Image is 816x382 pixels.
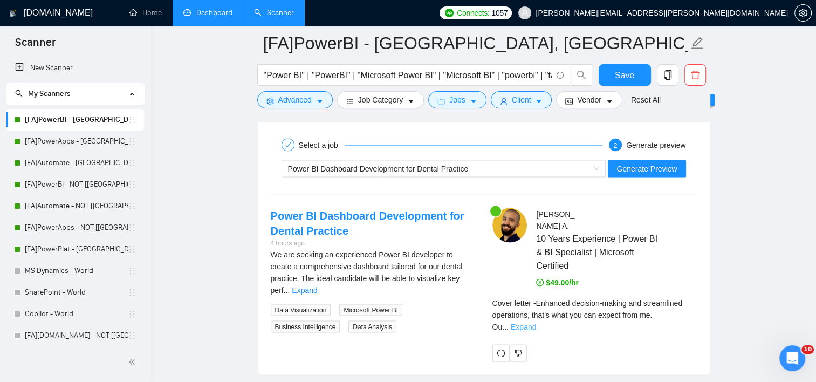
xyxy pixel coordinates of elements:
[128,159,136,167] span: holder
[128,288,136,297] span: holder
[25,152,128,174] a: [FA]Automate - [GEOGRAPHIC_DATA], [GEOGRAPHIC_DATA], [GEOGRAPHIC_DATA]
[500,97,508,105] span: user
[606,97,613,105] span: caret-down
[571,70,592,80] span: search
[536,232,664,272] span: 10 Years Experience | Power BI & BI Specialist | Microsoft Certified
[25,238,128,260] a: [FA]PowerPlat - [GEOGRAPHIC_DATA], [GEOGRAPHIC_DATA], [GEOGRAPHIC_DATA]
[492,208,527,243] img: c1zlvMqSrkmzVc7NA4ndqb8iVzXZFSOeow8FUDfjqAZWtEkfLPlTI_paiGKZaTzoQK
[128,310,136,318] span: holder
[536,279,544,286] span: dollar
[288,165,469,173] span: Power BI Dashboard Development for Dental Practice
[565,97,573,105] span: idcard
[6,260,144,282] li: MS Dynamics - World
[571,64,592,86] button: search
[502,323,509,331] span: ...
[254,8,294,17] a: searchScanner
[348,321,396,333] span: Data Analysis
[271,321,340,333] span: Business Intelligence
[337,91,424,108] button: barsJob Categorycaret-down
[128,137,136,146] span: holder
[6,303,144,325] li: Copilot - World
[263,30,688,57] input: Scanner name...
[608,160,685,178] button: Generate Preview
[266,97,274,105] span: setting
[657,70,678,80] span: copy
[292,286,317,295] a: Expand
[15,57,135,79] a: New Scanner
[25,325,128,346] a: [FA][DOMAIN_NAME] - NOT [[GEOGRAPHIC_DATA], CAN, [GEOGRAPHIC_DATA]] - No AI
[457,7,489,19] span: Connects:
[557,72,564,79] span: info-circle
[25,303,128,325] a: Copilot - World
[626,139,686,152] div: Generate preview
[264,69,552,82] input: Search Freelance Jobs...
[614,142,618,149] span: 2
[128,115,136,124] span: holder
[25,217,128,238] a: [FA]PowerApps - NOT [[GEOGRAPHIC_DATA], CAN, [GEOGRAPHIC_DATA]]
[535,97,543,105] span: caret-down
[794,9,812,17] a: setting
[616,163,677,175] span: Generate Preview
[129,8,162,17] a: homeHome
[299,139,345,152] div: Select a job
[437,97,445,105] span: folder
[183,8,232,17] a: dashboardDashboard
[684,64,706,86] button: delete
[25,282,128,303] a: SharePoint - World
[491,7,508,19] span: 1057
[271,304,331,316] span: Data Visualization
[631,94,661,106] a: Reset All
[685,70,705,80] span: delete
[25,109,128,131] a: [FA]PowerBI - [GEOGRAPHIC_DATA], [GEOGRAPHIC_DATA], [GEOGRAPHIC_DATA]
[493,349,509,358] span: redo
[445,9,454,17] img: upwork-logo.png
[6,109,144,131] li: [FA]PowerBI - US, CAN, EU
[339,304,402,316] span: Microsoft Power BI
[449,94,465,106] span: Jobs
[536,278,579,287] span: $49.00/hr
[285,142,291,148] span: check
[6,238,144,260] li: [FA]PowerPlat - US, CAN, EU
[278,94,312,106] span: Advanced
[25,174,128,195] a: [FA]PowerBI - NOT [[GEOGRAPHIC_DATA], CAN, [GEOGRAPHIC_DATA]]
[25,260,128,282] a: MS Dynamics - World
[25,131,128,152] a: [FA]PowerApps - [GEOGRAPHIC_DATA], [GEOGRAPHIC_DATA], [GEOGRAPHIC_DATA]
[271,238,475,249] div: 4 hours ago
[6,217,144,238] li: [FA]PowerApps - NOT [US, CAN, EU]
[657,64,678,86] button: copy
[492,297,697,333] div: Remember that the client will see only the first two lines of your cover letter.
[511,323,536,331] a: Expand
[271,250,463,295] span: We are seeking an experienced Power BI developer to create a comprehensive dashboard tailored for...
[128,331,136,340] span: holder
[9,5,17,22] img: logo
[6,152,144,174] li: [FA]Automate - US, CAN, EU
[128,180,136,189] span: holder
[492,345,510,362] button: redo
[346,97,354,105] span: bars
[6,195,144,217] li: [FA]Automate - NOT [US, CAN, EU]
[128,223,136,232] span: holder
[521,9,529,17] span: user
[6,282,144,303] li: SharePoint - World
[515,349,522,358] span: dislike
[358,94,403,106] span: Job Category
[492,299,683,331] span: Cover letter - Enhanced decision-making and streamlined operations, that's what you can expect fr...
[801,345,814,354] span: 10
[512,94,531,106] span: Client
[428,91,486,108] button: folderJobscaret-down
[510,345,527,362] button: dislike
[284,286,290,295] span: ...
[794,4,812,22] button: setting
[536,210,574,230] span: [PERSON_NAME] A .
[615,69,634,82] span: Save
[6,57,144,79] li: New Scanner
[25,195,128,217] a: [FA]Automate - NOT [[GEOGRAPHIC_DATA], [GEOGRAPHIC_DATA], [GEOGRAPHIC_DATA]]
[470,97,477,105] span: caret-down
[690,36,704,50] span: edit
[271,249,475,296] div: We are seeking an experienced Power BI developer to create a comprehensive dashboard tailored for...
[779,345,805,371] iframe: Intercom live chat
[128,245,136,254] span: holder
[128,202,136,210] span: holder
[6,174,144,195] li: [FA]PowerBI - NOT [US, CAN, EU]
